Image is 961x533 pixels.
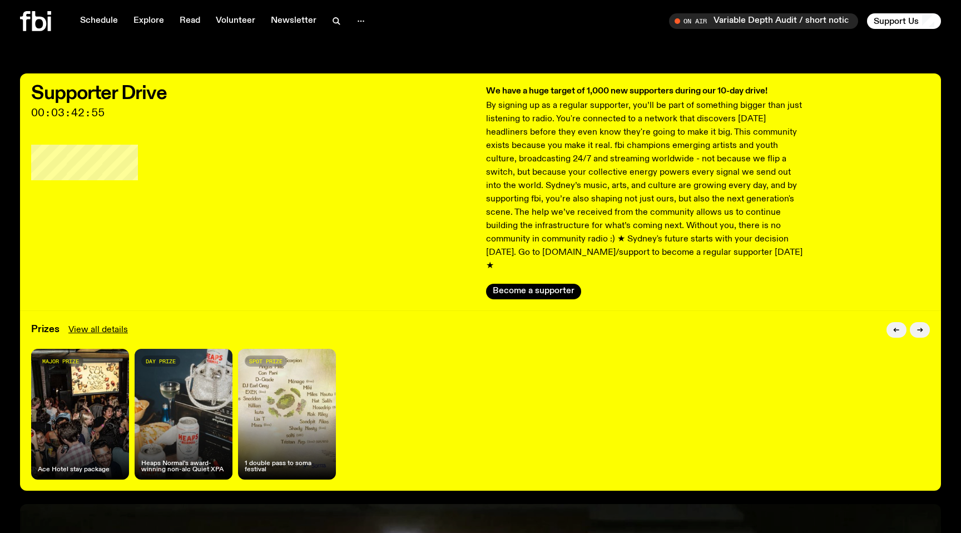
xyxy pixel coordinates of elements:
[867,13,941,29] button: Support Us
[146,358,176,364] span: day prize
[42,358,79,364] span: major prize
[38,467,110,473] h4: Ace Hotel stay package
[249,358,283,364] span: spot prize
[245,461,329,473] h4: 1 double pass to soma festival
[31,108,475,118] span: 00:03:42:55
[31,85,475,102] h2: Supporter Drive
[264,13,323,29] a: Newsletter
[486,284,581,299] button: Become a supporter
[68,323,128,337] a: View all details
[141,461,226,473] h4: Heaps Normal's award-winning non-alc Quiet XPA
[173,13,207,29] a: Read
[127,13,171,29] a: Explore
[209,13,262,29] a: Volunteer
[874,16,919,26] span: Support Us
[669,13,858,29] button: On AirVariable Depth Audit / short notice cronies
[31,325,60,334] h3: Prizes
[486,99,806,273] p: By signing up as a regular supporter, you’ll be part of something bigger than just listening to r...
[73,13,125,29] a: Schedule
[486,85,806,98] h3: We have a huge target of 1,000 new supporters during our 10-day drive!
